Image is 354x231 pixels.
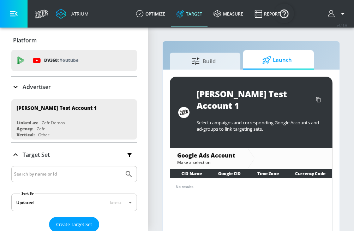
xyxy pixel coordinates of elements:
[177,53,230,70] span: Build
[42,120,65,126] div: Zefr Demos
[17,105,97,111] div: [PERSON_NAME] Test Account 1
[17,132,35,138] div: Vertical:
[17,126,33,132] div: Agency:
[249,1,286,26] a: Report
[246,169,284,178] th: Time Zone
[11,50,137,71] div: DV360: Youtube
[23,83,51,91] p: Advertiser
[23,151,50,159] p: Target Set
[13,36,37,44] p: Platform
[170,169,207,178] th: CID Name
[176,184,326,189] div: No results
[17,120,38,126] div: Linked as:
[11,77,137,97] div: Advertiser
[170,148,248,169] div: Google Ads AccountMake a selection
[207,169,246,178] th: Google CID
[56,8,89,19] a: Atrium
[337,23,347,27] span: v 4.19.0
[274,4,294,23] button: Open Resource Center
[284,169,332,178] th: Currency Code
[44,57,78,64] p: DV360:
[110,200,121,206] span: latest
[11,99,137,140] div: [PERSON_NAME] Test Account 1Linked as:Zefr DemosAgency:ZefrVertical:Other
[197,88,313,111] div: [PERSON_NAME] Test Account 1
[37,126,45,132] div: Zefr
[197,119,324,132] p: Select campaigns and corresponding Google Accounts and ad-groups to link targeting sets.
[60,57,78,64] p: Youtube
[177,152,241,159] div: Google Ads Account
[177,159,241,165] div: Make a selection
[14,170,121,179] input: Search by name or Id
[130,1,171,26] a: optimize
[38,132,49,138] div: Other
[171,1,208,26] a: Target
[56,220,92,229] span: Create Target Set
[250,52,304,69] span: Launch
[11,143,137,166] div: Target Set
[68,11,89,17] div: Atrium
[20,191,35,196] label: Sort By
[11,30,137,50] div: Platform
[208,1,249,26] a: measure
[16,200,34,206] div: Updated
